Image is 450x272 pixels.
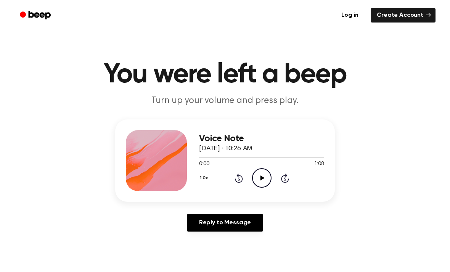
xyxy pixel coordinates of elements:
span: 0:00 [199,160,209,168]
p: Turn up your volume and press play. [79,95,371,107]
a: Create Account [371,8,436,23]
button: 1.0x [199,172,211,185]
h1: You were left a beep [30,61,420,89]
span: 1:08 [314,160,324,168]
a: Reply to Message [187,214,263,232]
a: Beep [14,8,58,23]
a: Log in [334,6,366,24]
h3: Voice Note [199,134,324,144]
span: [DATE] · 10:26 AM [199,145,252,152]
